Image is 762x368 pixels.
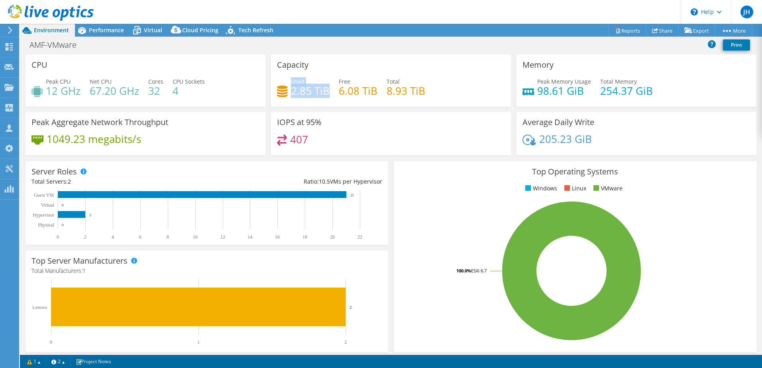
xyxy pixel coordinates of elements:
[32,305,47,310] text: Lenovo
[47,135,141,143] h4: 1049.23 megabits/s
[34,192,54,198] text: Guest VM
[167,234,169,240] text: 8
[62,203,64,207] text: 0
[46,86,81,95] h4: 12 GHz
[522,118,594,127] h3: Average Daily Write
[197,339,200,345] text: 1
[38,222,54,228] text: Physical
[471,268,487,274] tspan: ESXi 6.7
[350,305,352,309] text: 2
[344,339,347,345] text: 2
[182,26,218,34] span: Cloud Pricing
[291,86,330,95] h4: 2.85 TiB
[523,184,557,193] li: Windows
[302,234,307,240] text: 18
[112,234,114,240] text: 4
[41,202,55,208] text: Virtual
[34,26,69,34] span: Environment
[591,184,623,193] li: VMware
[562,184,586,193] li: Linux
[31,61,47,69] h3: CPU
[82,267,86,274] span: 1
[290,135,308,144] h4: 407
[62,223,64,227] text: 0
[31,177,207,186] div: Total Servers:
[357,234,362,240] text: 22
[319,178,330,185] span: 10.5
[144,26,162,34] span: Virtual
[387,78,400,85] span: Total
[691,8,698,16] svg: \n
[90,86,139,95] h4: 67.20 GHz
[148,86,163,95] h4: 32
[46,356,71,366] a: 2
[608,24,646,37] a: Reports
[537,78,591,85] span: Peak Memory Usage
[89,213,91,217] text: 2
[456,268,471,274] tspan: 100.0%
[522,61,554,69] h3: Memory
[46,78,71,85] span: Peak CPU
[291,78,304,85] span: Used
[31,118,168,127] h3: Peak Aggregate Network Throughput
[31,167,77,176] h3: Server Roles
[31,266,382,275] h4: Total Manufacturers:
[139,234,141,240] text: 6
[277,118,322,127] h3: IOPS at 95%
[715,24,752,37] a: More
[50,339,52,345] text: 0
[238,26,273,34] span: Tech Refresh
[600,86,653,95] h4: 254.37 GiB
[277,61,308,69] h3: Capacity
[207,177,382,186] div: Ratio: VMs per Hypervisor
[90,78,112,85] span: Net CPU
[539,135,592,143] h4: 205.23 GiB
[173,78,205,85] span: CPU Sockets
[84,234,86,240] text: 2
[68,178,71,185] span: 2
[339,78,350,85] span: Free
[247,234,252,240] text: 14
[723,39,750,51] a: Print
[339,86,377,95] h4: 6.08 TiB
[330,234,335,240] text: 20
[70,356,117,366] a: Project Notes
[22,356,46,366] a: 1
[740,6,753,18] span: JH
[148,78,163,85] span: Cores
[387,86,425,95] h4: 8.93 TiB
[26,41,89,49] h1: AMF-VMware
[89,26,124,34] span: Performance
[33,212,54,218] text: Hypervisor
[220,234,225,240] text: 12
[57,234,59,240] text: 0
[600,78,637,85] span: Total Memory
[193,234,198,240] text: 10
[678,24,715,37] a: Export
[350,193,354,197] text: 21
[173,86,205,95] h4: 4
[400,167,750,176] h3: Top Operating Systems
[275,234,280,240] text: 16
[31,256,128,265] h3: Top Server Manufacturers
[537,86,591,95] h4: 98.61 GiB
[646,24,679,37] a: Share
